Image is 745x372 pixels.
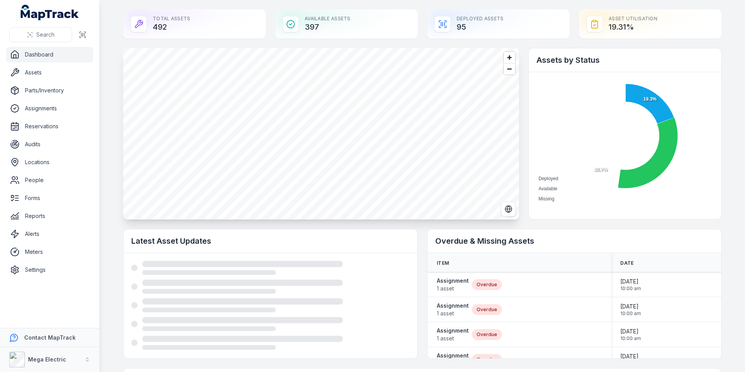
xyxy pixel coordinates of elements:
[620,278,641,292] time: 30/04/2025, 10:00:00 am
[6,208,93,224] a: Reports
[620,303,641,317] time: 30/01/2025, 10:00:00 am
[472,329,502,340] div: Overdue
[620,335,641,342] span: 10:00 am
[620,328,641,335] span: [DATE]
[6,119,93,134] a: Reservations
[6,101,93,116] a: Assignments
[620,278,641,285] span: [DATE]
[537,55,713,66] h2: Assets by Status
[620,310,641,317] span: 10:00 am
[437,277,469,292] a: Assignment1 asset
[620,285,641,292] span: 10:00 am
[472,354,502,365] div: Overdue
[620,328,641,342] time: 30/01/2025, 10:00:00 am
[6,172,93,188] a: People
[472,304,502,315] div: Overdue
[123,48,519,220] canvas: Map
[472,279,502,290] div: Overdue
[538,196,554,202] span: Missing
[437,277,469,285] strong: Assignment
[437,260,449,266] span: Item
[620,353,641,360] span: [DATE]
[437,352,469,360] strong: Assignment
[437,310,469,317] span: 1 asset
[9,27,72,42] button: Search
[6,83,93,98] a: Parts/Inventory
[131,236,410,246] h2: Latest Asset Updates
[435,236,713,246] h2: Overdue & Missing Assets
[437,327,469,342] a: Assignment1 asset
[6,65,93,80] a: Assets
[538,176,558,181] span: Deployed
[437,302,469,317] a: Assignment1 asset
[21,5,79,20] a: MapTrack
[6,136,93,152] a: Audits
[6,244,93,260] a: Meters
[501,202,516,216] button: Switch to Satellite View
[28,356,66,363] strong: Mega Electric
[437,352,469,367] a: Assignment
[24,334,76,341] strong: Contact MapTrack
[504,63,515,74] button: Zoom out
[6,47,93,62] a: Dashboard
[538,186,557,191] span: Available
[6,190,93,206] a: Forms
[620,260,634,266] span: Date
[6,226,93,242] a: Alerts
[36,31,55,39] span: Search
[437,327,469,335] strong: Assignment
[6,262,93,278] a: Settings
[437,302,469,310] strong: Assignment
[437,335,469,342] span: 1 asset
[620,303,641,310] span: [DATE]
[620,353,641,367] time: 30/01/2025, 10:00:00 am
[504,52,515,63] button: Zoom in
[437,285,469,292] span: 1 asset
[6,154,93,170] a: Locations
